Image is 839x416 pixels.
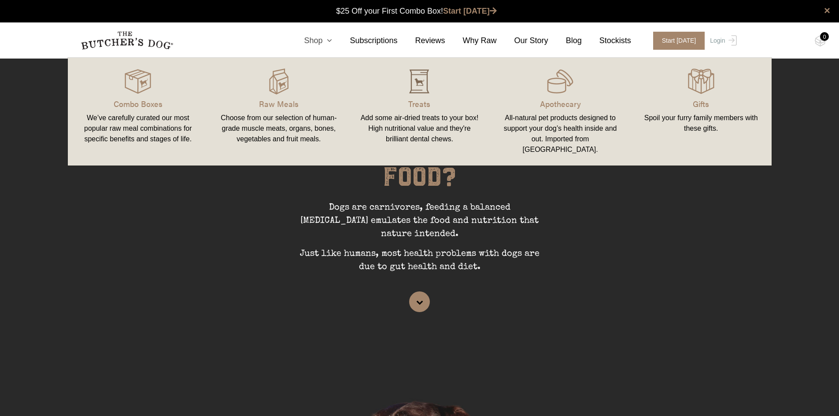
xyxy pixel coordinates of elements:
[398,35,445,47] a: Reviews
[500,113,620,155] div: All-natural pet products designed to support your dog’s health inside and out. Imported from [GEO...
[445,35,497,47] a: Why Raw
[219,113,339,144] div: Choose from our selection of human-grade muscle meats, organs, bones, vegetables and fruit meals.
[490,66,631,157] a: Apothecary All-natural pet products designed to support your dog’s health inside and out. Importe...
[219,98,339,110] p: Raw Meals
[349,66,490,157] a: Treats Add some air-dried treats to your box! High nutritional value and they're brilliant dental...
[78,98,198,110] p: Combo Boxes
[820,32,829,41] div: 0
[78,113,198,144] div: We’ve carefully curated our most popular raw meal combinations for specific benefits and stages o...
[708,32,736,50] a: Login
[286,35,332,47] a: Shop
[815,35,826,47] img: TBD_Cart-Empty.png
[653,32,705,50] span: Start [DATE]
[360,98,480,110] p: Treats
[582,35,631,47] a: Stockists
[641,98,761,110] p: Gifts
[497,35,548,47] a: Our Story
[288,247,552,280] p: Just like humans, most health problems with dogs are due to gut health and diet.
[631,66,772,157] a: Gifts Spoil your furry family members with these gifts.
[644,32,708,50] a: Start [DATE]
[443,7,497,15] a: Start [DATE]
[288,201,552,247] p: Dogs are carnivores, feeding a balanced [MEDICAL_DATA] emulates the food and nutrition that natur...
[332,35,397,47] a: Subscriptions
[824,5,830,16] a: close
[208,66,349,157] a: Raw Meals Choose from our selection of human-grade muscle meats, organs, bones, vegetables and fr...
[500,98,620,110] p: Apothecary
[288,137,552,201] h1: WHY FEED RAW DOG FOOD?
[641,113,761,134] div: Spoil your furry family members with these gifts.
[360,113,480,144] div: Add some air-dried treats to your box! High nutritional value and they're brilliant dental chews.
[548,35,582,47] a: Blog
[68,66,209,157] a: Combo Boxes We’ve carefully curated our most popular raw meal combinations for specific benefits ...
[406,68,432,95] img: NewTBD_Treats_Hover.png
